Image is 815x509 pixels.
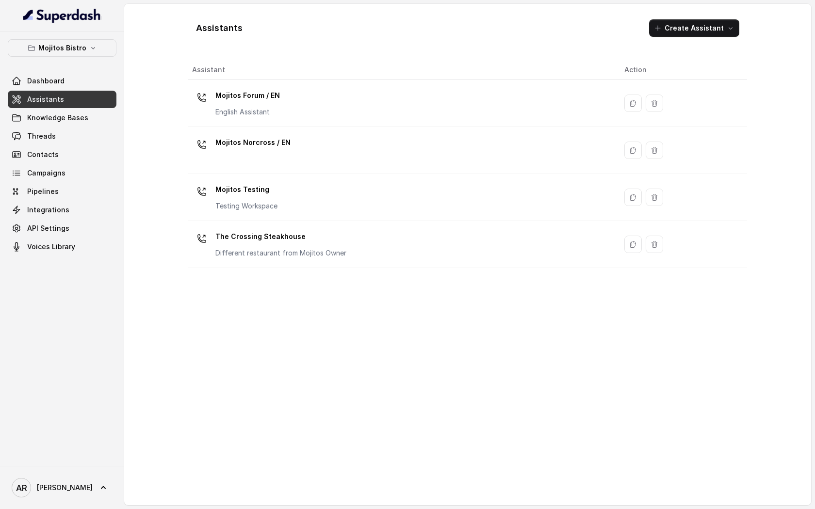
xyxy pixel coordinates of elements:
[8,146,116,163] a: Contacts
[37,483,93,493] span: [PERSON_NAME]
[8,220,116,237] a: API Settings
[8,39,116,57] button: Mojitos Bistro
[27,131,56,141] span: Threads
[215,229,346,244] p: The Crossing Steakhouse
[215,248,346,258] p: Different restaurant from Mojitos Owner
[27,205,69,215] span: Integrations
[27,223,69,233] span: API Settings
[215,88,280,103] p: Mojitos Forum / EN
[215,182,277,197] p: Mojitos Testing
[27,113,88,123] span: Knowledge Bases
[8,183,116,200] a: Pipelines
[8,91,116,108] a: Assistants
[8,238,116,255] a: Voices Library
[8,109,116,127] a: Knowledge Bases
[8,474,116,501] a: [PERSON_NAME]
[196,20,243,36] h1: Assistants
[16,483,27,493] text: AR
[215,135,291,150] p: Mojitos Norcross / EN
[8,72,116,90] a: Dashboard
[23,8,101,23] img: light.svg
[27,187,59,196] span: Pipelines
[617,60,747,80] th: Action
[27,168,65,178] span: Campaigns
[215,107,280,117] p: English Assistant
[8,201,116,219] a: Integrations
[38,42,86,54] p: Mojitos Bistro
[8,127,116,145] a: Threads
[27,150,59,159] span: Contacts
[649,19,739,37] button: Create Assistant
[27,76,65,86] span: Dashboard
[8,164,116,182] a: Campaigns
[188,60,617,80] th: Assistant
[215,201,277,211] p: Testing Workspace
[27,242,75,252] span: Voices Library
[27,95,64,104] span: Assistants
